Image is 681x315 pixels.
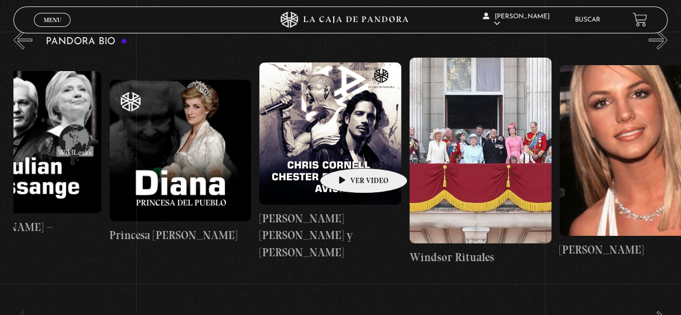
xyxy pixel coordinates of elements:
h3: Pandora Bio [46,37,127,47]
a: [PERSON_NAME] [PERSON_NAME] y [PERSON_NAME] [259,58,401,266]
button: Previous [13,31,32,50]
h4: Windsor Rituales [409,249,551,266]
span: Menu [44,17,61,23]
a: Windsor Rituales [409,58,551,266]
a: View your shopping cart [633,12,647,27]
button: Next [649,31,668,50]
span: [PERSON_NAME] [483,13,550,27]
h4: Princesa [PERSON_NAME] [109,227,251,244]
a: Princesa [PERSON_NAME] [109,58,251,266]
a: Buscar [575,17,600,23]
span: Cerrar [40,25,65,33]
h4: [PERSON_NAME] [PERSON_NAME] y [PERSON_NAME] [259,210,401,261]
